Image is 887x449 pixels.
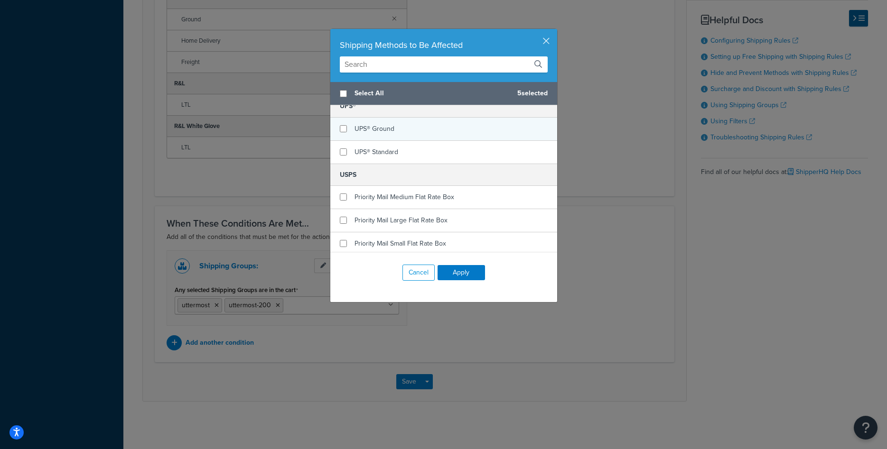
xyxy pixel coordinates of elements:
[355,87,510,100] span: Select All
[355,238,446,248] span: Priority Mail Small Flat Rate Box
[355,147,398,157] span: UPS® Standard
[330,164,557,186] h5: USPS
[355,124,394,134] span: UPS® Ground
[355,192,454,202] span: Priority Mail Medium Flat Rate Box
[340,56,548,73] input: Search
[330,95,557,117] h5: UPS®
[355,215,448,225] span: Priority Mail Large Flat Rate Box
[340,38,548,52] div: Shipping Methods to Be Affected
[402,265,435,281] button: Cancel
[438,265,485,280] button: Apply
[330,82,557,105] div: 5 selected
